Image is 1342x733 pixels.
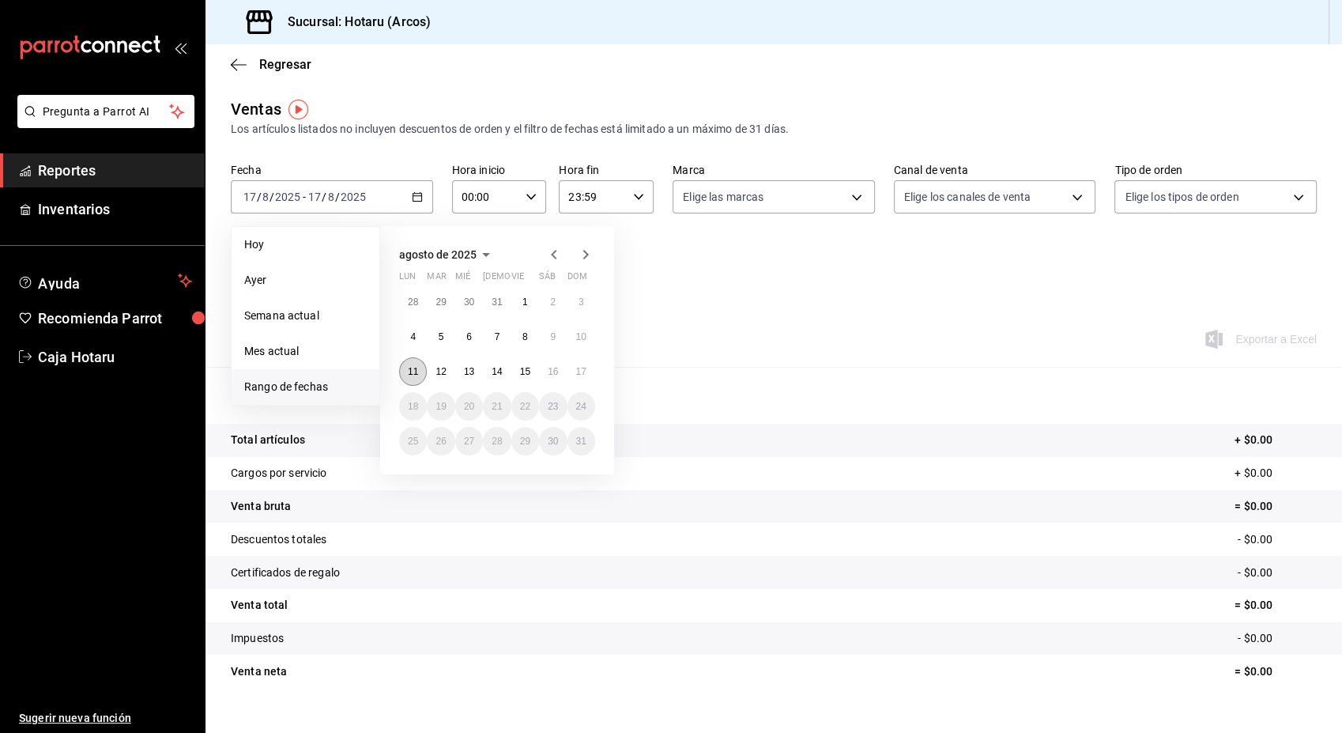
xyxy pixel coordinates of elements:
[244,379,367,395] span: Rango de fechas
[452,164,547,176] label: Hora inicio
[327,191,335,203] input: --
[244,308,367,324] span: Semana actual
[1238,630,1317,647] p: - $0.00
[539,427,567,455] button: 30 de agosto de 2025
[270,191,274,203] span: /
[576,401,586,412] abbr: 24 de agosto de 2025
[399,248,477,261] span: agosto de 2025
[257,191,262,203] span: /
[1238,531,1317,548] p: - $0.00
[483,357,511,386] button: 14 de agosto de 2025
[1235,663,1317,680] p: = $0.00
[275,13,431,32] h3: Sucursal: Hotaru (Arcos)
[464,436,474,447] abbr: 27 de agosto de 2025
[539,288,567,316] button: 2 de agosto de 2025
[427,392,454,421] button: 19 de agosto de 2025
[427,323,454,351] button: 5 de agosto de 2025
[307,191,322,203] input: --
[511,427,539,455] button: 29 de agosto de 2025
[1125,189,1238,205] span: Elige los tipos de orden
[539,323,567,351] button: 9 de agosto de 2025
[492,366,502,377] abbr: 14 de agosto de 2025
[43,104,170,120] span: Pregunta a Parrot AI
[399,392,427,421] button: 18 de agosto de 2025
[231,432,305,448] p: Total artículos
[427,288,454,316] button: 29 de julio de 2025
[894,164,1096,176] label: Canal de venta
[408,436,418,447] abbr: 25 de agosto de 2025
[483,427,511,455] button: 28 de agosto de 2025
[559,164,654,176] label: Hora fin
[231,498,291,515] p: Venta bruta
[492,297,502,308] abbr: 31 de julio de 2025
[231,663,287,680] p: Venta neta
[427,357,454,386] button: 12 de agosto de 2025
[335,191,340,203] span: /
[435,401,446,412] abbr: 19 de agosto de 2025
[399,271,416,288] abbr: lunes
[231,97,281,121] div: Ventas
[495,331,500,342] abbr: 7 de agosto de 2025
[399,288,427,316] button: 28 de julio de 2025
[483,392,511,421] button: 21 de agosto de 2025
[520,436,530,447] abbr: 29 de agosto de 2025
[17,95,194,128] button: Pregunta a Parrot AI
[231,121,1317,138] div: Los artículos listados no incluyen descuentos de orden y el filtro de fechas está limitado a un m...
[483,323,511,351] button: 7 de agosto de 2025
[539,357,567,386] button: 16 de agosto de 2025
[244,272,367,289] span: Ayer
[262,191,270,203] input: --
[231,597,288,614] p: Venta total
[683,189,763,205] span: Elige las marcas
[38,160,192,181] span: Reportes
[492,401,502,412] abbr: 21 de agosto de 2025
[522,297,528,308] abbr: 1 de agosto de 2025
[567,271,587,288] abbr: domingo
[455,427,483,455] button: 27 de agosto de 2025
[455,357,483,386] button: 13 de agosto de 2025
[259,57,311,72] span: Regresar
[231,630,284,647] p: Impuestos
[673,164,875,176] label: Marca
[38,198,192,220] span: Inventarios
[576,366,586,377] abbr: 17 de agosto de 2025
[522,331,528,342] abbr: 8 de agosto de 2025
[427,271,446,288] abbr: martes
[520,401,530,412] abbr: 22 de agosto de 2025
[435,436,446,447] abbr: 26 de agosto de 2025
[483,271,576,288] abbr: jueves
[483,288,511,316] button: 31 de julio de 2025
[455,288,483,316] button: 30 de julio de 2025
[904,189,1031,205] span: Elige los canales de venta
[410,331,416,342] abbr: 4 de agosto de 2025
[579,297,584,308] abbr: 3 de agosto de 2025
[38,308,192,329] span: Recomienda Parrot
[548,436,558,447] abbr: 30 de agosto de 2025
[340,191,367,203] input: ----
[455,323,483,351] button: 6 de agosto de 2025
[288,100,308,119] img: Tooltip marker
[303,191,306,203] span: -
[550,331,556,342] abbr: 9 de agosto de 2025
[464,297,474,308] abbr: 30 de julio de 2025
[455,271,470,288] abbr: miércoles
[439,331,444,342] abbr: 5 de agosto de 2025
[408,401,418,412] abbr: 18 de agosto de 2025
[1235,498,1317,515] p: = $0.00
[231,386,1317,405] p: Resumen
[1235,432,1317,448] p: + $0.00
[520,366,530,377] abbr: 15 de agosto de 2025
[231,164,433,176] label: Fecha
[244,343,367,360] span: Mes actual
[1235,465,1317,482] p: + $0.00
[548,401,558,412] abbr: 23 de agosto de 2025
[399,427,427,455] button: 25 de agosto de 2025
[322,191,326,203] span: /
[244,236,367,253] span: Hoy
[11,115,194,131] a: Pregunta a Parrot AI
[576,436,586,447] abbr: 31 de agosto de 2025
[511,288,539,316] button: 1 de agosto de 2025
[274,191,301,203] input: ----
[1235,597,1317,614] p: = $0.00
